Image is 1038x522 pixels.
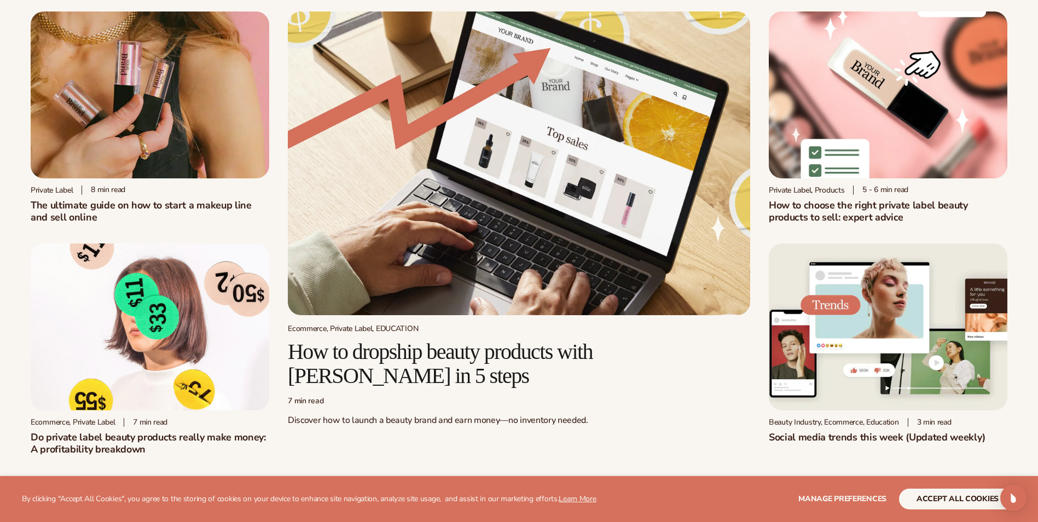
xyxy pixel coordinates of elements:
span: Manage preferences [798,494,886,504]
h2: Social media trends this week (Updated weekly) [769,431,1007,443]
div: Private label [31,185,73,195]
a: Profitability of private label company Ecommerce, Private Label 7 min readDo private label beauty... [31,243,269,455]
div: Beauty Industry, Ecommerce, Education [769,417,899,427]
div: Ecommerce, Private Label [31,417,115,427]
p: By clicking "Accept All Cookies", you agree to the storing of cookies on your device to enhance s... [22,495,596,504]
div: Ecommerce, Private Label, EDUCATION [288,324,750,333]
h2: Do private label beauty products really make money: A profitability breakdown [31,431,269,455]
a: Learn More [559,494,596,504]
div: 8 min read [82,185,125,195]
div: Private Label, Products [769,185,845,195]
h2: How to choose the right private label beauty products to sell: expert advice [769,199,1007,223]
img: Profitability of private label company [31,243,269,410]
a: Growing money with ecommerce Ecommerce, Private Label, EDUCATION How to dropship beauty products ... [288,11,750,435]
img: Private Label Beauty Products Click [769,11,1007,178]
a: Person holding branded make up with a solid pink background Private label 8 min readThe ultimate ... [31,11,269,223]
a: Private Label Beauty Products Click Private Label, Products 5 - 6 min readHow to choose the right... [769,11,1007,223]
img: Social media trends this week (Updated weekly) [769,243,1007,410]
div: 7 min read [288,397,750,406]
p: Discover how to launch a beauty brand and earn money—no inventory needed. [288,415,750,426]
img: Growing money with ecommerce [288,11,750,315]
a: Social media trends this week (Updated weekly) Beauty Industry, Ecommerce, Education 3 min readSo... [769,243,1007,443]
img: Person holding branded make up with a solid pink background [31,11,269,178]
div: 7 min read [124,418,167,427]
h2: How to dropship beauty products with [PERSON_NAME] in 5 steps [288,340,750,388]
button: Manage preferences [798,489,886,509]
h1: The ultimate guide on how to start a makeup line and sell online [31,199,269,223]
div: 5 - 6 min read [853,185,908,195]
div: 3 min read [908,418,952,427]
button: accept all cookies [899,489,1016,509]
div: Open Intercom Messenger [1000,485,1027,511]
